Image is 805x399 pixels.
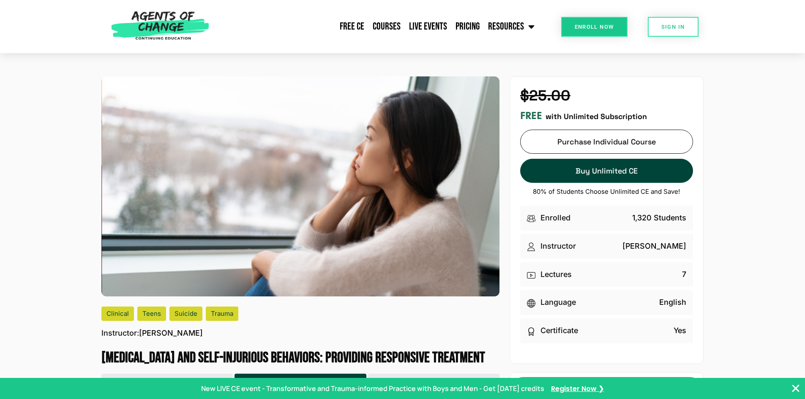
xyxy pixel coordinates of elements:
[576,166,638,175] span: Buy Unlimited CE
[540,297,576,308] p: Language
[622,241,686,252] p: [PERSON_NAME]
[659,297,686,308] p: English
[101,307,134,321] div: Clinical
[101,328,203,339] p: [PERSON_NAME]
[632,212,686,224] p: 1,320 Students
[520,188,693,195] p: 80% of Students Choose Unlimited CE and Save!
[235,374,366,399] button: Curriculum
[520,110,693,122] div: with Unlimited Subscription
[101,328,139,339] span: Instructor:
[557,137,656,146] span: Purchase Individual Course
[682,269,686,280] p: 7
[540,269,572,280] p: Lectures
[540,325,578,337] p: Certificate
[661,24,685,30] span: SIGN IN
[674,325,686,337] p: Yes
[575,24,614,30] span: Enroll Now
[561,17,628,37] a: Enroll Now
[540,212,570,224] p: Enrolled
[405,16,451,37] a: Live Events
[551,383,604,394] a: Register Now ❯
[540,241,576,252] p: Instructor
[201,383,544,394] p: New LIVE CE event - Transformative and Trauma-informed Practice with Boys and Men - Get [DATE] cr...
[791,383,801,394] button: Close Banner
[368,374,499,399] button: Instructor
[520,87,693,105] h4: $25.00
[169,307,202,321] div: Suicide
[648,17,699,37] a: SIGN IN
[137,307,166,321] div: Teens
[451,16,484,37] a: Pricing
[101,349,499,367] h1: Suicidal Ideation and Self-Injurious Behaviors: Providing Responsive Treatment (2 General CE Credit)
[484,16,539,37] a: Resources
[336,16,368,37] a: Free CE
[520,110,542,122] h3: FREE
[520,130,693,154] a: Purchase Individual Course
[101,76,499,296] img: Suicidal Ideation and Self-Injurious Behaviors: Providing Responsive Treatment (2 General CE Credit)
[520,159,693,183] a: Buy Unlimited CE
[213,16,539,37] nav: Menu
[206,307,238,321] div: Trauma
[101,374,233,399] button: Overview
[368,16,405,37] a: Courses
